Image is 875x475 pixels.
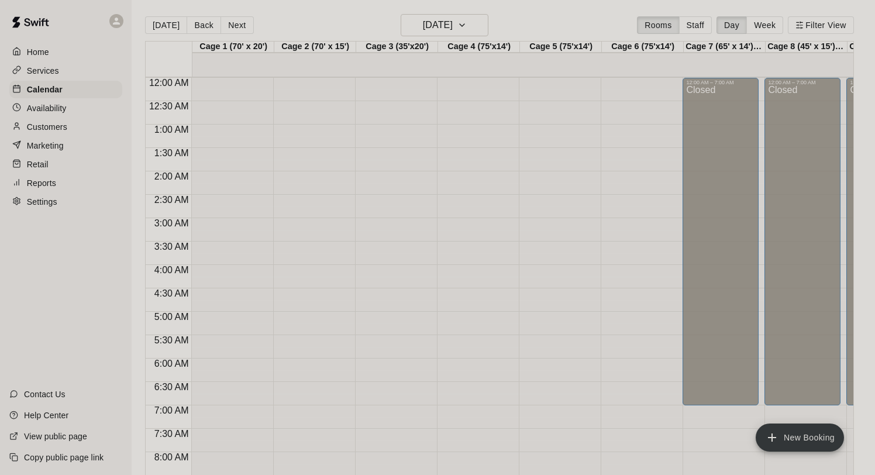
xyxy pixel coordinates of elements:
p: Help Center [24,409,68,421]
a: Services [9,62,122,80]
span: 8:00 AM [151,452,192,462]
div: Cage 8 (45' x 15') @ Mashlab Leander [766,42,848,53]
p: Home [27,46,49,58]
button: add [756,424,844,452]
p: Copy public page link [24,452,104,463]
button: Staff [679,16,712,34]
p: Services [27,65,59,77]
button: Rooms [637,16,679,34]
p: Availability [27,102,67,114]
h6: [DATE] [423,17,453,33]
button: [DATE] [401,14,488,36]
a: Calendar [9,81,122,98]
span: 1:30 AM [151,148,192,158]
div: Cage 3 (35'x20') [356,42,438,53]
button: [DATE] [145,16,187,34]
a: Settings [9,193,122,211]
span: 5:00 AM [151,312,192,322]
span: 6:30 AM [151,382,192,392]
p: Customers [27,121,67,133]
p: Settings [27,196,57,208]
span: 12:00 AM [146,78,192,88]
a: Customers [9,118,122,136]
div: Cage 2 (70' x 15') [274,42,356,53]
p: Calendar [27,84,63,95]
p: Reports [27,177,56,189]
div: Cage 4 (75'x14') [438,42,520,53]
p: Retail [27,159,49,170]
p: View public page [24,431,87,442]
a: Availability [9,99,122,117]
span: 7:30 AM [151,429,192,439]
a: Reports [9,174,122,192]
div: 12:00 AM – 7:00 AM [686,80,755,85]
div: Closed [768,85,837,409]
p: Marketing [27,140,64,152]
span: 3:30 AM [151,242,192,252]
button: Week [746,16,783,34]
button: Filter View [788,16,853,34]
span: 7:00 AM [151,405,192,415]
div: 12:00 AM – 7:00 AM: Closed [764,78,840,405]
div: 12:00 AM – 7:00 AM: Closed [683,78,759,405]
div: 12:00 AM – 7:00 AM [768,80,837,85]
div: Cage 7 (65' x 14') @ Mashlab Leander [684,42,766,53]
span: 3:00 AM [151,218,192,228]
p: Contact Us [24,388,66,400]
span: 4:30 AM [151,288,192,298]
div: Cage 5 (75'x14') [520,42,602,53]
span: 6:00 AM [151,359,192,369]
a: Retail [9,156,122,173]
a: Marketing [9,137,122,154]
div: Cage 6 (75'x14') [602,42,684,53]
span: 2:30 AM [151,195,192,205]
span: 12:30 AM [146,101,192,111]
div: Cage 1 (70' x 20') [192,42,274,53]
span: 4:00 AM [151,265,192,275]
span: 2:00 AM [151,171,192,181]
button: Next [221,16,253,34]
span: 1:00 AM [151,125,192,135]
a: Home [9,43,122,61]
button: Day [716,16,747,34]
button: Back [187,16,221,34]
div: Closed [686,85,755,409]
span: 5:30 AM [151,335,192,345]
